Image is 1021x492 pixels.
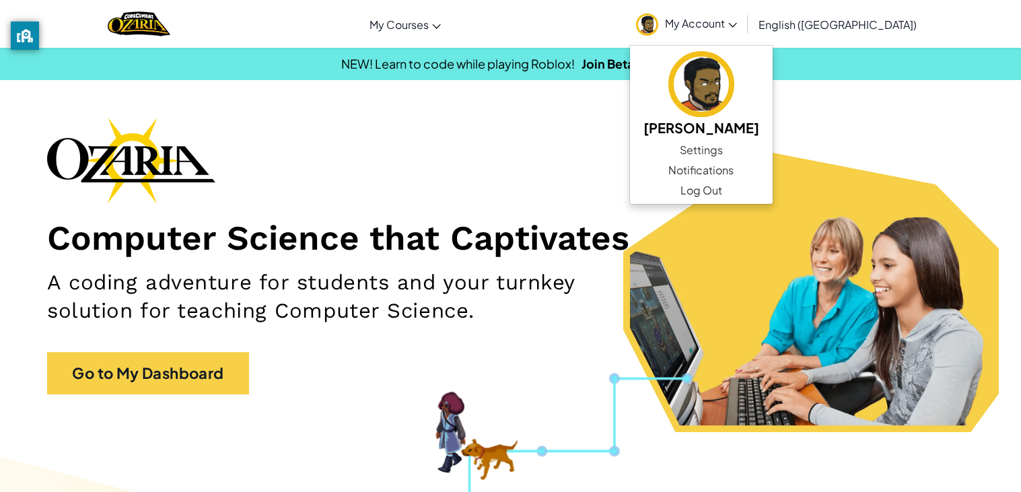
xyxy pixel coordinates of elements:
[643,117,759,138] h5: [PERSON_NAME]
[668,162,734,178] span: Notifications
[665,16,737,30] span: My Account
[636,13,658,36] img: avatar
[47,117,215,203] img: Ozaria branding logo
[47,352,249,394] a: Go to My Dashboard
[630,140,773,160] a: Settings
[752,6,923,42] a: English ([GEOGRAPHIC_DATA])
[630,49,773,140] a: [PERSON_NAME]
[759,17,917,32] span: English ([GEOGRAPHIC_DATA])
[629,3,744,45] a: My Account
[108,10,170,38] a: Ozaria by CodeCombat logo
[582,56,680,71] a: Join Beta Waitlist
[47,217,974,258] h1: Computer Science that Captivates
[47,269,668,325] h2: A coding adventure for students and your turnkey solution for teaching Computer Science.
[630,180,773,201] a: Log Out
[363,6,448,42] a: My Courses
[108,10,170,38] img: Home
[668,51,734,117] img: avatar
[369,17,429,32] span: My Courses
[11,22,39,50] button: privacy banner
[341,56,575,71] span: NEW! Learn to code while playing Roblox!
[630,160,773,180] a: Notifications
